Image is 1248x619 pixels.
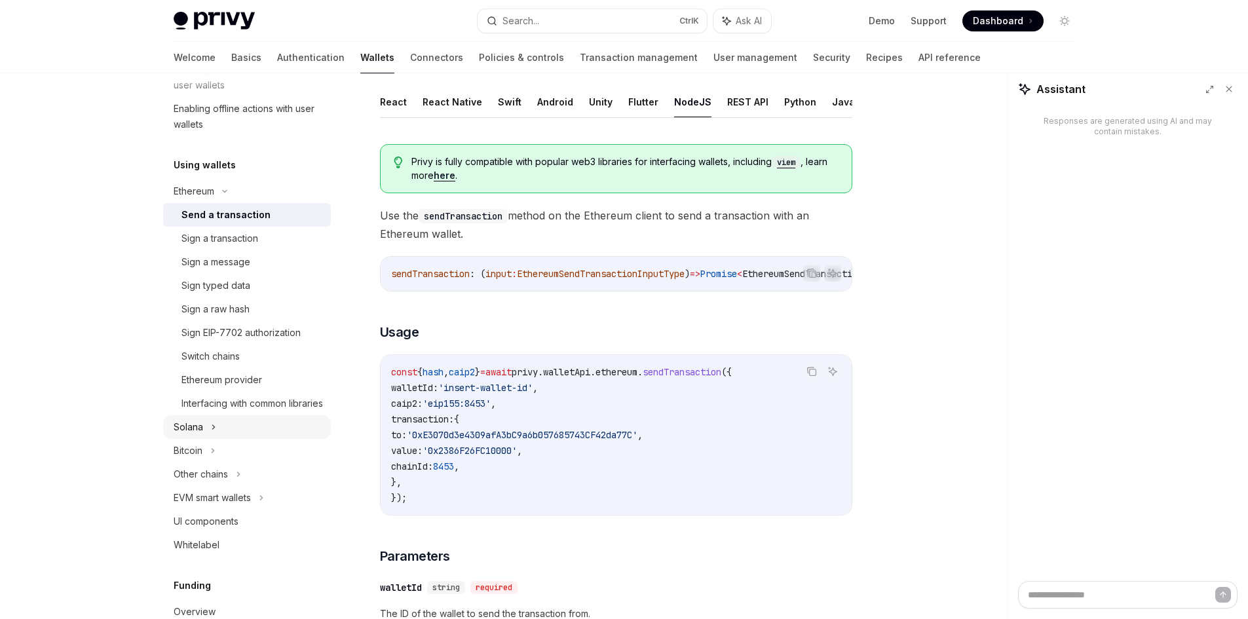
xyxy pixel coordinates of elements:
a: Welcome [174,42,216,73]
span: } [475,366,480,378]
button: Search...CtrlK [478,9,707,33]
button: React Native [423,86,482,117]
span: '0x2386F26FC10000' [423,445,517,457]
span: privy [512,366,538,378]
div: Sign a message [181,254,250,270]
code: viem [772,156,801,169]
a: Wallets [360,42,394,73]
span: Assistant [1036,81,1086,97]
a: Sign a raw hash [163,297,331,321]
a: Recipes [866,42,903,73]
a: UI components [163,510,331,533]
span: . [590,366,596,378]
div: Whitelabel [174,537,219,553]
span: hash [423,366,444,378]
button: Android [537,86,573,117]
span: EthereumSendTransactionResponseType [742,268,926,280]
h5: Funding [174,578,211,593]
div: Ethereum provider [181,372,262,388]
span: 'insert-wallet-id' [438,382,533,394]
div: Switch chains [181,348,240,364]
span: sendTransaction [391,268,470,280]
svg: Tip [394,157,403,168]
a: Dashboard [962,10,1044,31]
div: required [470,581,518,594]
a: API reference [918,42,981,73]
img: light logo [174,12,255,30]
span: string [432,582,460,593]
span: . [637,366,643,378]
span: 'eip155:8453' [423,398,491,409]
span: Use the method on the Ethereum client to send a transaction with an Ethereum wallet. [380,206,852,243]
a: Ethereum provider [163,368,331,392]
div: Sign a raw hash [181,301,250,317]
span: Ctrl K [679,16,699,26]
button: NodeJS [674,86,711,117]
button: Ask AI [713,9,771,33]
span: value: [391,445,423,457]
a: Security [813,42,850,73]
a: Sign a transaction [163,227,331,250]
span: : ( [470,268,485,280]
span: EthereumSendTransactionInputType [517,268,685,280]
code: sendTransaction [419,209,508,223]
span: { [454,413,459,425]
span: caip2: [391,398,423,409]
span: Dashboard [973,14,1023,28]
a: Connectors [410,42,463,73]
span: , [444,366,449,378]
a: Demo [869,14,895,28]
div: Sign typed data [181,278,250,293]
span: 8453 [433,460,454,472]
div: Ethereum [174,183,214,199]
span: . [538,366,543,378]
span: walletId: [391,382,438,394]
div: Solana [174,419,203,435]
a: Switch chains [163,345,331,368]
button: Unity [589,86,613,117]
span: , [491,398,496,409]
span: , [533,382,538,394]
span: => [690,268,700,280]
span: const [391,366,417,378]
span: }); [391,492,407,504]
button: Copy the contents from the code block [803,265,820,282]
span: Promise [700,268,737,280]
span: await [485,366,512,378]
a: Send a transaction [163,203,331,227]
span: ethereum [596,366,637,378]
div: Sign a transaction [181,231,258,246]
span: , [517,445,522,457]
span: '0xE3070d3e4309afA3bC9a6b057685743CF42da77C' [407,429,637,441]
span: < [737,268,742,280]
span: , [637,429,643,441]
button: REST API [727,86,768,117]
a: Authentication [277,42,345,73]
div: Responses are generated using AI and may contain mistakes. [1039,116,1217,137]
span: { [417,366,423,378]
div: EVM smart wallets [174,490,251,506]
span: }, [391,476,402,488]
button: React [380,86,407,117]
button: Swift [498,86,521,117]
button: Java [832,86,855,117]
span: , [454,460,459,472]
a: Whitelabel [163,533,331,557]
span: chainId: [391,460,433,472]
button: Ask AI [824,363,841,380]
span: caip2 [449,366,475,378]
span: Privy is fully compatible with popular web3 libraries for interfacing wallets, including , learn ... [411,155,838,182]
span: ({ [721,366,732,378]
span: Ask AI [736,14,762,28]
a: viem [772,156,801,167]
a: Sign typed data [163,274,331,297]
a: Support [911,14,947,28]
div: Search... [502,13,539,29]
a: Sign EIP-7702 authorization [163,321,331,345]
div: walletId [380,581,422,594]
div: Sign EIP-7702 authorization [181,325,301,341]
button: Python [784,86,816,117]
button: Flutter [628,86,658,117]
div: UI components [174,514,238,529]
span: to: [391,429,407,441]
